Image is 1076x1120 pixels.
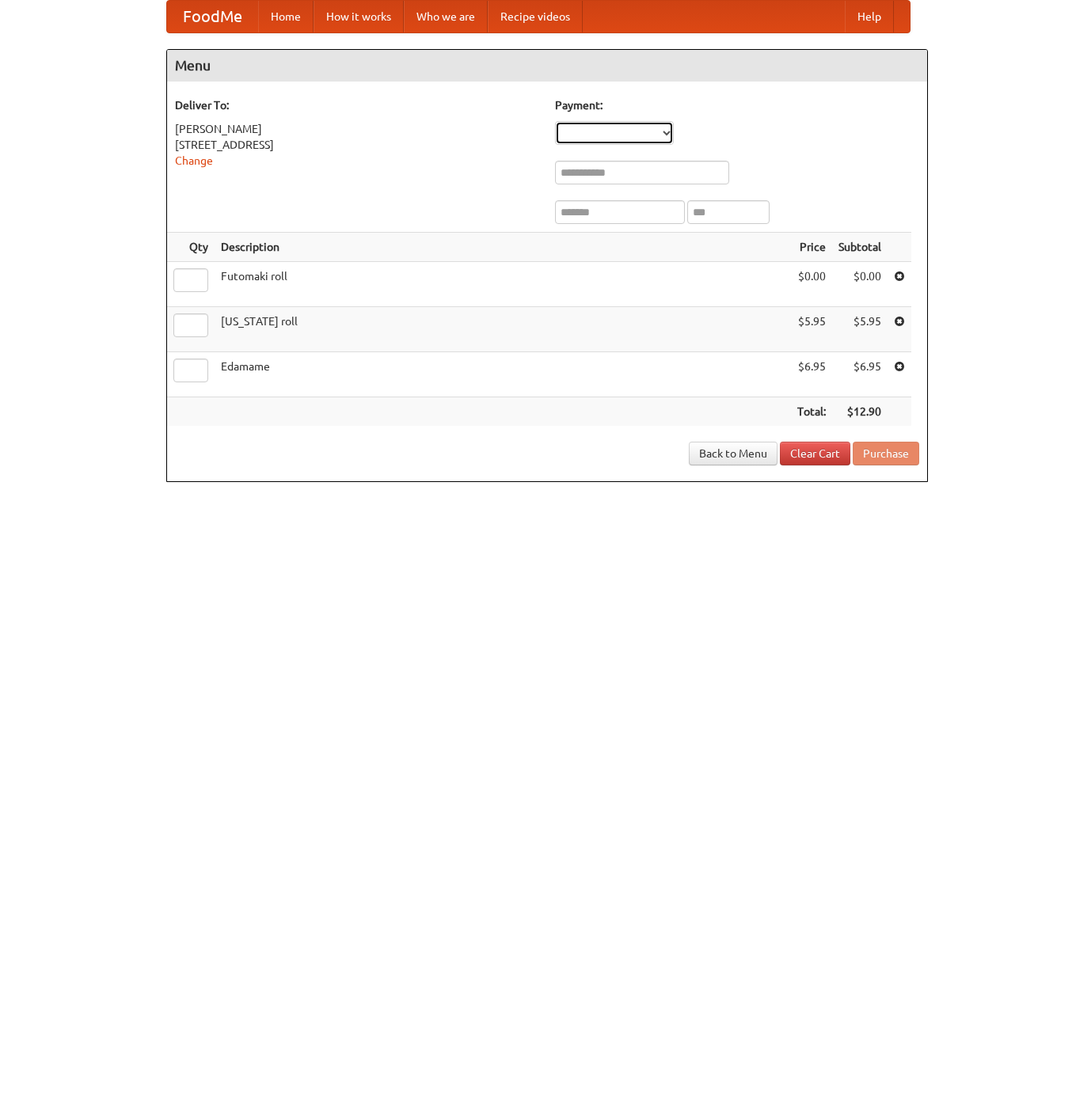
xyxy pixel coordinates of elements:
a: FoodMe [167,1,258,32]
a: Home [258,1,314,32]
td: $0.00 [791,262,832,307]
th: Qty [167,233,215,262]
th: Description [215,233,791,262]
a: Back to Menu [689,442,778,465]
th: $12.90 [832,397,888,427]
h5: Deliver To: [175,97,539,113]
div: [STREET_ADDRESS] [175,137,539,153]
th: Total: [791,397,832,427]
td: $5.95 [832,307,888,352]
a: Recipe videos [488,1,583,32]
a: Clear Cart [780,442,850,465]
td: [US_STATE] roll [215,307,791,352]
td: $6.95 [791,352,832,397]
a: Who we are [404,1,488,32]
td: Futomaki roll [215,262,791,307]
th: Subtotal [832,233,888,262]
h4: Menu [167,50,927,82]
a: Help [845,1,894,32]
h5: Payment: [555,97,919,113]
td: $5.95 [791,307,832,352]
th: Price [791,233,832,262]
td: $0.00 [832,262,888,307]
div: [PERSON_NAME] [175,121,539,137]
button: Purchase [853,442,919,465]
td: $6.95 [832,352,888,397]
td: Edamame [215,352,791,397]
a: How it works [314,1,404,32]
a: Change [175,154,213,167]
